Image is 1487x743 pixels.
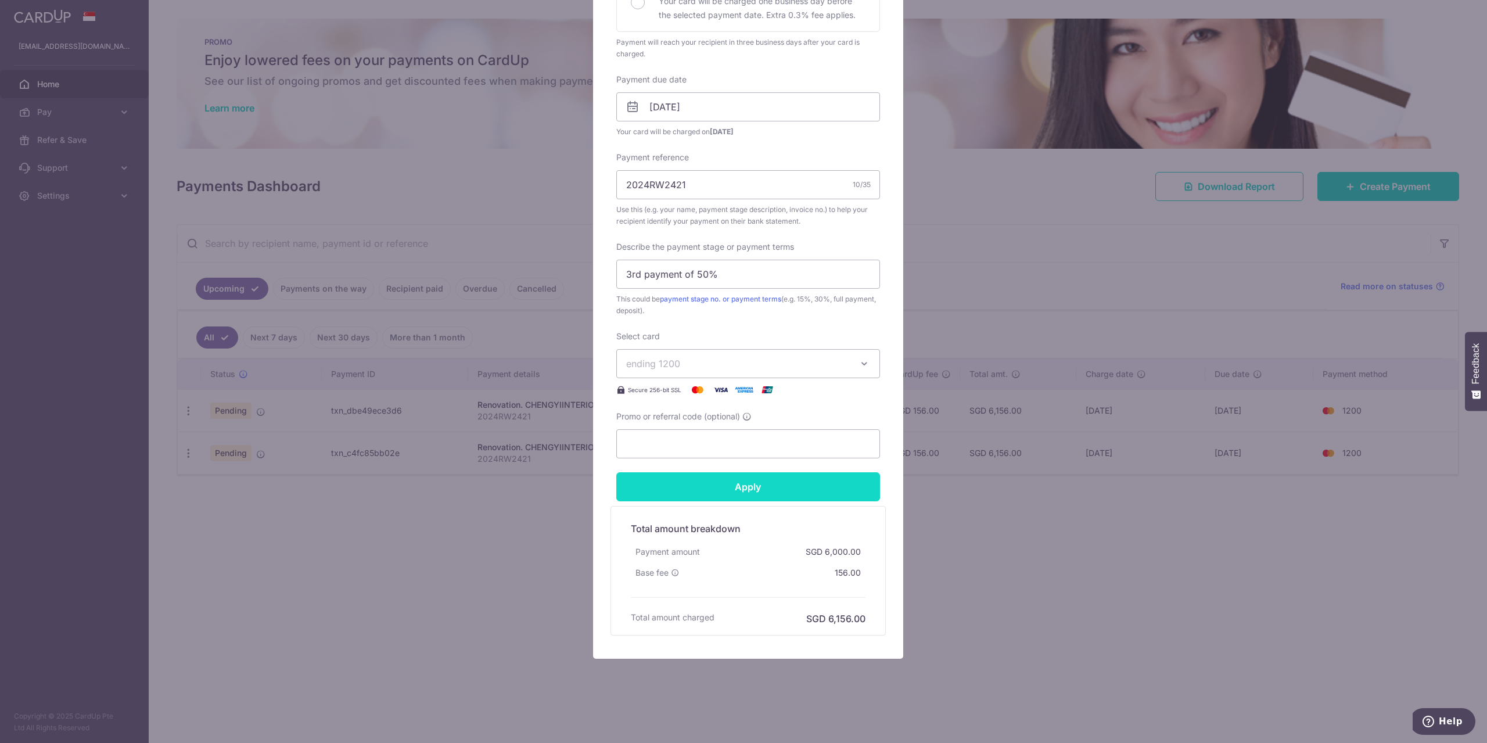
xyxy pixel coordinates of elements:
div: SGD 6,000.00 [801,541,865,562]
label: Describe the payment stage or payment terms [616,241,794,253]
img: American Express [732,383,756,397]
button: ending 1200 [616,349,880,378]
span: Your card will be charged on [616,126,880,138]
label: Select card [616,331,660,342]
input: Apply [616,472,880,501]
div: 156.00 [830,562,865,583]
div: 10/35 [853,179,871,191]
span: Feedback [1471,343,1481,384]
label: Payment reference [616,152,689,163]
span: Use this (e.g. your name, payment stage description, invoice no.) to help your recipient identify... [616,204,880,227]
button: Feedback - Show survey [1465,332,1487,411]
span: ending 1200 [626,358,680,369]
img: Mastercard [686,383,709,397]
span: Base fee [635,567,669,579]
div: Payment amount [631,541,705,562]
h6: Total amount charged [631,612,714,623]
img: UnionPay [756,383,779,397]
h6: SGD 6,156.00 [806,612,865,626]
span: Promo or referral code (optional) [616,411,740,422]
img: Visa [709,383,732,397]
a: payment stage no. or payment terms [660,295,781,303]
iframe: Opens a widget where you can find more information [1413,708,1475,737]
div: Payment will reach your recipient in three business days after your card is charged. [616,37,880,60]
span: [DATE] [710,127,734,136]
input: DD / MM / YYYY [616,92,880,121]
h5: Total amount breakdown [631,522,865,536]
span: Secure 256-bit SSL [628,385,681,394]
label: Payment due date [616,74,687,85]
span: This could be (e.g. 15%, 30%, full payment, deposit). [616,293,880,317]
